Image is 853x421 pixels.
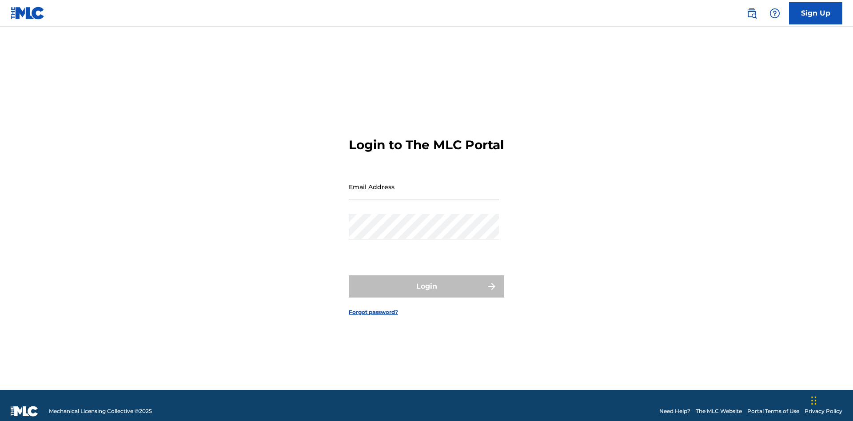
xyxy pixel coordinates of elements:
a: Forgot password? [349,308,398,316]
span: Mechanical Licensing Collective © 2025 [49,407,152,415]
h3: Login to The MLC Portal [349,137,504,153]
a: The MLC Website [696,407,742,415]
img: search [746,8,757,19]
img: logo [11,406,38,417]
iframe: Chat Widget [809,378,853,421]
div: Drag [811,387,817,414]
a: Privacy Policy [805,407,842,415]
a: Portal Terms of Use [747,407,799,415]
div: Help [766,4,784,22]
a: Need Help? [659,407,690,415]
a: Sign Up [789,2,842,24]
img: MLC Logo [11,7,45,20]
img: help [769,8,780,19]
a: Public Search [743,4,761,22]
